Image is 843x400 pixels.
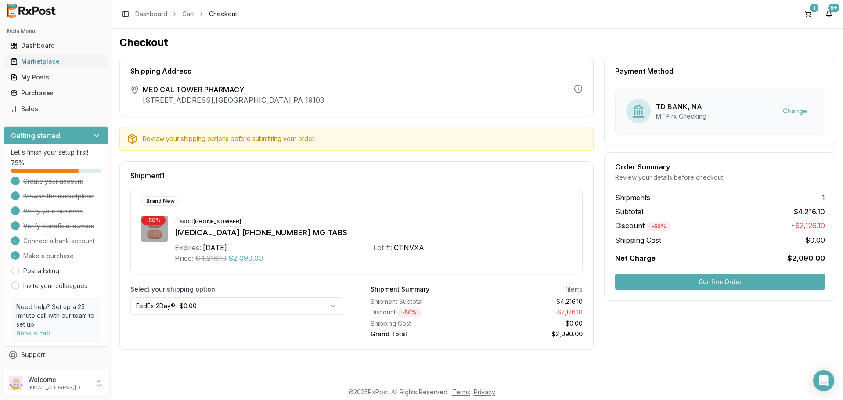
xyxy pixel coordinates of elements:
a: Cart [182,10,194,18]
div: 1 items [566,285,583,294]
a: Purchases [7,85,105,101]
img: User avatar [9,376,23,390]
span: $2,090.00 [228,253,263,263]
img: RxPost Logo [4,4,60,18]
div: [DATE] [203,242,227,253]
span: Make a purchase [23,252,74,260]
span: Discount [615,221,671,230]
div: Brand New [141,196,180,206]
a: My Posts [7,69,105,85]
span: Browse the marketplace [23,192,94,201]
p: Welcome [28,375,89,384]
p: [STREET_ADDRESS] , [GEOGRAPHIC_DATA] PA 19103 [143,95,324,105]
div: Marketplace [11,57,101,66]
div: Lot #: [373,242,392,253]
span: -$2,126.10 [792,220,825,231]
span: Shipments [615,192,650,203]
a: Invite your colleagues [23,281,87,290]
div: - 50 % [647,222,671,231]
span: $0.00 [805,235,825,245]
span: $4,216.10 [794,206,825,217]
span: Connect a bank account [23,237,94,245]
h3: Getting started [11,130,60,141]
div: MTP rx Checking [656,112,706,121]
p: [EMAIL_ADDRESS][DOMAIN_NAME] [28,384,89,391]
div: Grand Total [371,330,473,339]
button: Support [4,347,108,363]
span: Shipping Cost [615,235,661,245]
h1: Checkout [119,36,836,50]
button: Dashboard [4,39,108,53]
span: 1 [822,192,825,203]
div: Order Summary [615,163,825,170]
div: Sales [11,105,101,113]
div: Shipment Subtotal [371,297,473,306]
div: - 50 % [141,216,166,225]
div: Open Intercom Messenger [813,370,834,391]
a: Post a listing [23,267,59,275]
div: $4,216.10 [480,297,583,306]
div: - 50 % [397,308,421,317]
div: My Posts [11,73,101,82]
p: Let's finish your setup first! [11,148,101,157]
div: Shipping Cost [371,319,473,328]
a: Terms [452,388,470,396]
span: Verify your business [23,207,83,216]
button: Feedback [4,363,108,378]
a: Book a call [16,329,50,337]
button: 9+ [822,7,836,21]
div: CTNVXA [394,242,424,253]
span: Checkout [209,10,237,18]
a: Marketplace [7,54,105,69]
div: NDC: [PHONE_NUMBER] [175,217,246,227]
div: TD BANK, NA [656,101,706,112]
a: Sales [7,101,105,117]
div: Payment Method [615,68,825,75]
button: 1 [801,7,815,21]
div: Price: [175,253,194,263]
button: Marketplace [4,54,108,68]
div: Review your details before checkout [615,173,825,182]
a: Dashboard [135,10,167,18]
img: Biktarvy 50-200-25 MG TABS [141,216,168,242]
nav: breadcrumb [135,10,237,18]
span: Net Charge [615,254,656,263]
div: Review your shipping options before submitting your order. [143,134,586,143]
button: Sales [4,102,108,116]
div: Purchases [11,89,101,97]
div: Discount [371,308,473,317]
span: MEDICAL TOWER PHARMACY [143,84,324,95]
span: Shipment 1 [130,172,165,179]
button: Confirm Order [615,274,825,290]
a: Dashboard [7,38,105,54]
div: Shipping Address [130,68,583,75]
span: Create your account [23,177,83,186]
div: Dashboard [11,41,101,50]
h2: Main Menu [7,28,105,35]
div: $0.00 [480,319,583,328]
a: Privacy [474,388,495,396]
button: My Posts [4,70,108,84]
div: $2,090.00 [480,330,583,339]
div: 1 [810,4,818,12]
span: 75 % [11,159,24,167]
div: 9+ [828,4,839,12]
div: - $2,126.10 [480,308,583,317]
span: Verify beneficial owners [23,222,94,231]
p: Need help? Set up a 25 minute call with our team to set up. [16,303,96,329]
div: Shipment Summary [371,285,429,294]
span: $4,216.10 [195,253,227,263]
label: Select your shipping option [130,285,342,294]
div: Expires: [175,242,201,253]
div: [MEDICAL_DATA] [PHONE_NUMBER] MG TABS [175,227,572,239]
span: $2,090.00 [787,253,825,263]
span: Feedback [21,366,51,375]
button: Change [776,103,814,119]
button: Purchases [4,86,108,100]
span: Subtotal [615,206,643,217]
